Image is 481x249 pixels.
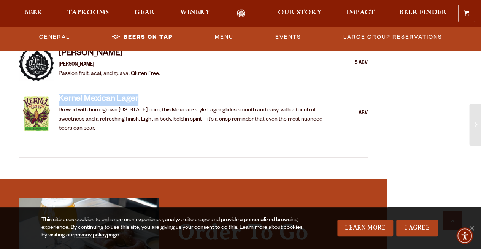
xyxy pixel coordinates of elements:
[396,220,438,236] a: I Agree
[62,9,114,18] a: Taprooms
[346,10,375,16] span: Impact
[59,70,160,79] p: Passion fruit, acai, and guava. Gluten Free.
[278,10,322,16] span: Our Story
[212,29,237,46] a: Menu
[24,10,43,16] span: Beer
[399,10,447,16] span: Beer Finder
[59,94,325,106] h4: Kernel Mexican Lager
[341,9,379,18] a: Impact
[19,96,54,131] img: Item Thumbnail
[59,106,325,133] p: Brewed with homegrown [US_STATE] corn, this Mexican-style Lager glides smooth and easy, with a to...
[109,29,176,46] a: Beers On Tap
[180,10,210,16] span: Winery
[19,46,54,81] img: Item Thumbnail
[129,9,160,18] a: Gear
[394,9,452,18] a: Beer Finder
[273,9,327,18] a: Our Story
[337,220,393,236] a: Learn More
[330,59,368,68] div: 5 ABV
[340,29,445,46] a: Large Group Reservations
[59,60,160,70] p: [PERSON_NAME]
[134,10,155,16] span: Gear
[175,9,215,18] a: Winery
[41,217,307,239] div: This site uses cookies to enhance user experience, analyze site usage and provide a personalized ...
[330,109,368,119] div: ABV
[36,29,73,46] a: General
[456,227,473,244] div: Accessibility Menu
[227,9,256,18] a: Odell Home
[272,29,304,46] a: Events
[67,10,109,16] span: Taprooms
[59,48,160,60] h4: [PERSON_NAME]
[74,233,107,239] a: privacy policy
[19,9,48,18] a: Beer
